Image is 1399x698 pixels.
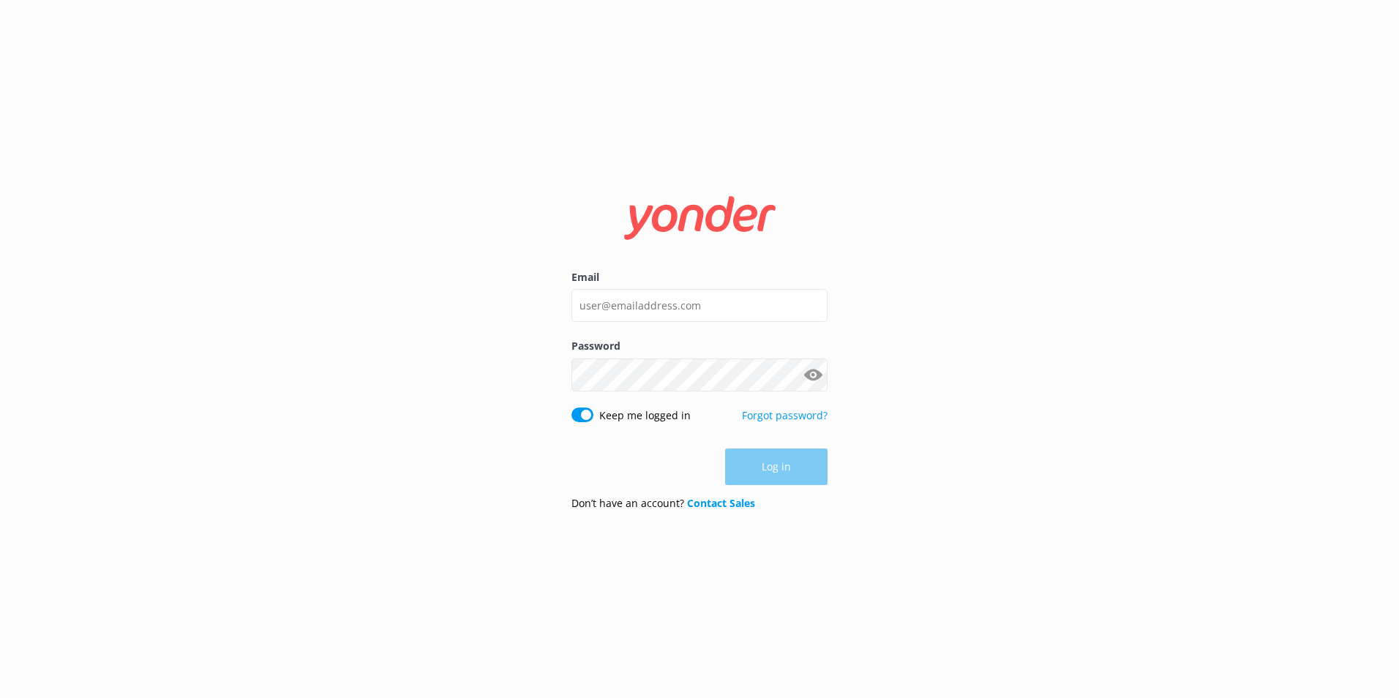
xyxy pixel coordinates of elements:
[571,338,828,354] label: Password
[571,269,828,285] label: Email
[571,495,755,511] p: Don’t have an account?
[687,496,755,510] a: Contact Sales
[571,289,828,322] input: user@emailaddress.com
[599,408,691,424] label: Keep me logged in
[798,360,828,389] button: Show password
[742,408,828,422] a: Forgot password?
